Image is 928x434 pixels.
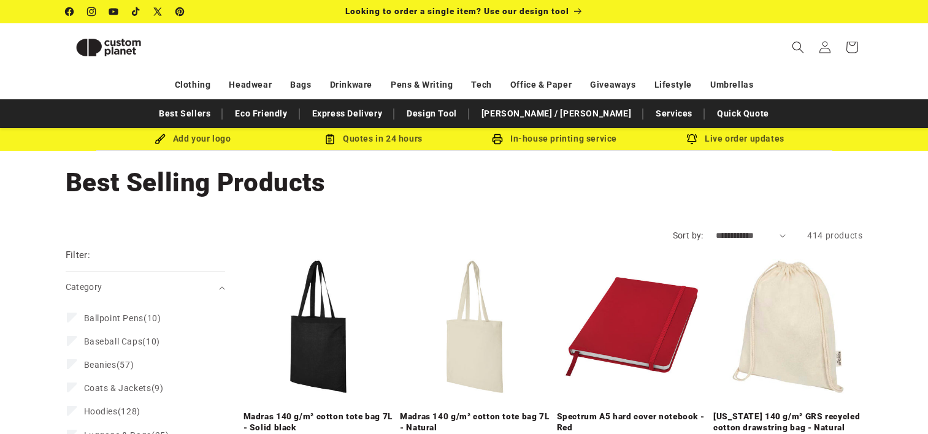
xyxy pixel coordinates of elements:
img: Order updates [686,134,697,145]
a: Madras 140 g/m² cotton tote bag 7L - Solid black [244,411,393,433]
span: (128) [84,406,140,417]
span: Ballpoint Pens [84,313,144,323]
a: Tech [471,74,491,96]
h1: Best Selling Products [66,166,863,199]
div: Quotes in 24 hours [283,131,464,147]
a: Drinkware [330,74,372,96]
span: Coats & Jackets [84,383,151,393]
a: Giveaways [590,74,635,96]
a: Spectrum A5 hard cover notebook - Red [557,411,707,433]
span: Looking to order a single item? Use our design tool [345,6,569,16]
a: Quick Quote [711,103,775,124]
a: Bags [290,74,311,96]
a: [PERSON_NAME] / [PERSON_NAME] [475,103,637,124]
span: (10) [84,313,161,324]
span: Baseball Caps [84,337,143,346]
a: Lifestyle [654,74,692,96]
a: Umbrellas [710,74,753,96]
a: Madras 140 g/m² cotton tote bag 7L - Natural [400,411,550,433]
span: Beanies [84,360,117,370]
span: (10) [84,336,160,347]
a: Express Delivery [306,103,389,124]
a: Eco Friendly [229,103,293,124]
a: Custom Planet [61,23,193,71]
img: Custom Planet [66,28,151,67]
a: Pens & Writing [391,74,453,96]
summary: Search [784,34,811,61]
img: Order Updates Icon [324,134,336,145]
a: Headwear [229,74,272,96]
span: 414 products [807,230,862,240]
h2: Filter: [66,248,91,262]
a: Design Tool [401,103,463,124]
div: In-house printing service [464,131,645,147]
a: Clothing [175,74,211,96]
label: Sort by: [673,230,704,240]
span: Hoodies [84,406,118,416]
a: Best Sellers [153,103,217,124]
span: Category [66,282,102,292]
div: Add your logo [102,131,283,147]
summary: Category (0 selected) [66,272,225,303]
span: (9) [84,383,164,394]
a: Services [650,103,699,124]
img: In-house printing [492,134,503,145]
img: Brush Icon [155,134,166,145]
a: [US_STATE] 140 g/m² GRS recycled cotton drawstring bag - Natural [713,411,863,433]
a: Office & Paper [510,74,572,96]
div: Live order updates [645,131,826,147]
span: (57) [84,359,134,370]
